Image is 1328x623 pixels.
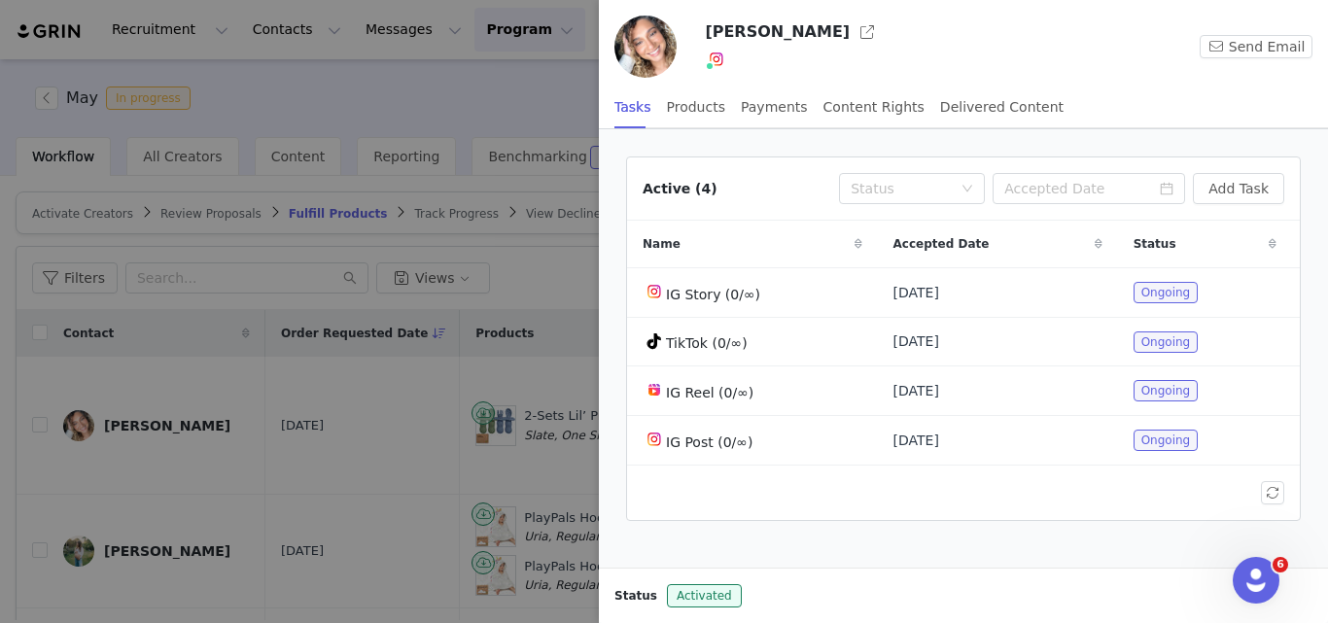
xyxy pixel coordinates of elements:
[666,287,760,302] span: IG Story (0/∞)
[893,381,939,401] span: [DATE]
[1134,430,1199,451] span: Ongoing
[647,432,662,447] img: instagram.svg
[823,86,925,129] div: Content Rights
[1134,235,1176,253] span: Status
[940,86,1064,129] div: Delivered Content
[666,385,753,400] span: IG Reel (0/∞)
[893,283,939,303] span: [DATE]
[1193,173,1284,204] button: Add Task
[1160,182,1173,195] i: icon: calendar
[1134,380,1199,401] span: Ongoing
[893,331,939,352] span: [DATE]
[647,382,662,398] img: instagram-reels.svg
[1200,35,1312,58] button: Send Email
[851,179,952,198] div: Status
[1273,557,1288,572] span: 6
[741,86,808,129] div: Payments
[993,173,1185,204] input: Accepted Date
[667,584,742,607] span: Activated
[666,335,748,351] span: TikTok (0/∞)
[1233,557,1279,604] iframe: Intercom live chat
[893,235,990,253] span: Accepted Date
[643,235,681,253] span: Name
[961,183,973,196] i: icon: down
[893,431,939,451] span: [DATE]
[1134,282,1199,303] span: Ongoing
[614,86,651,129] div: Tasks
[666,434,752,450] span: IG Post (0/∞)
[705,20,850,44] h3: [PERSON_NAME]
[614,587,657,605] span: Status
[667,86,725,129] div: Products
[709,52,724,67] img: instagram.svg
[647,284,662,299] img: instagram.svg
[643,179,717,199] div: Active (4)
[626,156,1301,521] article: Active
[1134,331,1199,353] span: Ongoing
[614,16,677,78] img: ae3d5f74-8d3f-4b2b-8345-db85e034535e.jpg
